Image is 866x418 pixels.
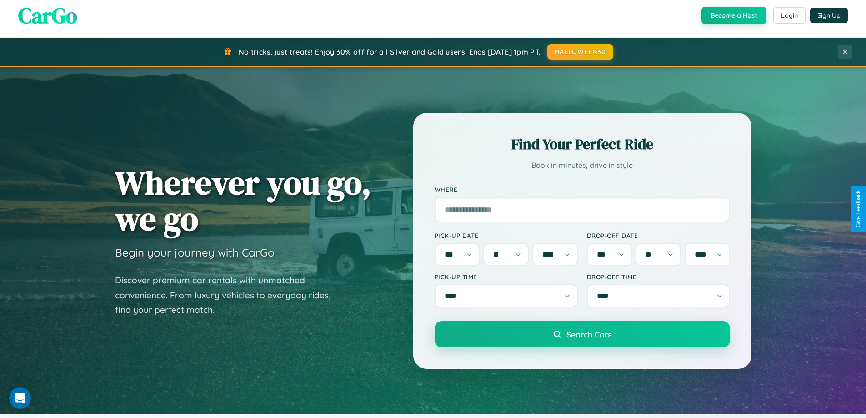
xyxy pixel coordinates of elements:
label: Pick-up Time [435,273,578,281]
button: Sign Up [810,8,848,23]
div: Give Feedback [855,191,861,227]
label: Drop-off Time [587,273,730,281]
span: Search Cars [566,329,611,339]
label: Pick-up Date [435,232,578,239]
span: CarGo [18,0,77,30]
iframe: Intercom live chat [9,387,31,409]
label: Drop-off Date [587,232,730,239]
span: No tricks, just treats! Enjoy 30% off for all Silver and Gold users! Ends [DATE] 1pm PT. [239,47,541,56]
label: Where [435,186,730,193]
h2: Find Your Perfect Ride [435,134,730,154]
p: Discover premium car rentals with unmatched convenience. From luxury vehicles to everyday rides, ... [115,273,342,317]
h1: Wherever you go, we go [115,165,371,237]
button: HALLOWEEN30 [547,44,613,60]
button: Login [773,7,806,24]
h3: Begin your journey with CarGo [115,246,275,259]
button: Become a Host [701,7,766,24]
button: Search Cars [435,321,730,347]
p: Book in minutes, drive in style [435,159,730,172]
